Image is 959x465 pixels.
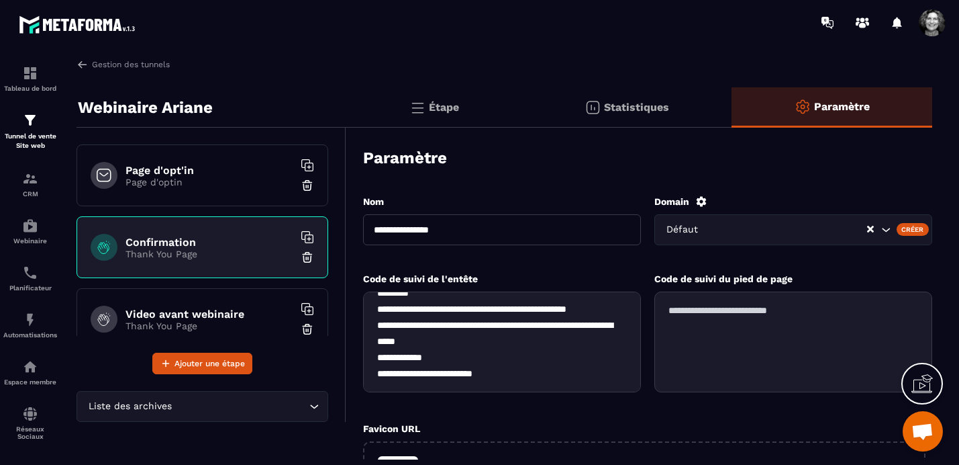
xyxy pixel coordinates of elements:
img: trash [301,323,314,336]
label: Nom [363,196,384,207]
div: Search for option [654,214,932,245]
a: automationsautomationsEspace membre [3,349,57,396]
div: Search for option [77,391,328,422]
p: Tunnel de vente Site web [3,132,57,151]
p: Automatisations [3,331,57,339]
button: Clear Selected [867,224,874,235]
img: formation [22,171,38,187]
img: bars.0d591741.svg [409,99,425,116]
a: social-networksocial-networkRéseaux Sociaux [3,396,57,450]
label: Domain [654,196,689,207]
p: Webinaire Ariane [78,94,213,121]
a: formationformationTunnel de vente Site web [3,102,57,161]
label: Favicon URL [363,423,420,434]
img: setting-o.ffaa8168.svg [795,99,811,115]
p: Thank You Page [125,249,293,259]
input: Search for option [174,399,306,414]
p: Planificateur [3,284,57,292]
h6: Confirmation [125,236,293,249]
label: Code de suivi du pied de page [654,273,793,284]
span: Défaut [663,222,710,237]
img: formation [22,65,38,81]
a: automationsautomationsAutomatisations [3,302,57,349]
p: Réseaux Sociaux [3,425,57,440]
a: formationformationTableau de bord [3,55,57,102]
h6: Video avant webinaire [125,308,293,321]
span: Liste des archives [85,399,174,414]
p: Statistiques [604,101,669,114]
img: scheduler [22,265,38,281]
div: Ouvrir le chat [903,411,943,452]
p: Page d'optin [125,177,293,187]
p: Espace membre [3,378,57,386]
p: Paramètre [814,100,870,113]
label: Code de suivi de l'entête [363,273,478,284]
span: Ajouter une étape [174,357,245,370]
img: trash [301,251,314,264]
a: Gestion des tunnels [77,58,170,71]
h3: Paramètre [363,149,447,167]
p: Thank You Page [125,321,293,331]
p: CRM [3,190,57,198]
img: stats.20deebd0.svg [585,99,601,116]
input: Search for option [710,222,866,237]
h6: Page d'opt'in [125,164,293,177]
img: arrow [77,58,89,71]
button: Ajouter une étape [152,353,252,374]
p: Webinaire [3,237,57,245]
img: trash [301,179,314,192]
img: logo [19,12,140,37]
div: Créer [897,223,929,235]
p: Tableau de bord [3,85,57,92]
a: schedulerschedulerPlanificateur [3,255,57,302]
p: Étape [429,101,459,114]
img: formation [22,112,38,128]
img: automations [22,359,38,375]
a: formationformationCRM [3,161,57,208]
img: social-network [22,406,38,422]
img: automations [22,218,38,234]
img: automations [22,312,38,328]
a: automationsautomationsWebinaire [3,208,57,255]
